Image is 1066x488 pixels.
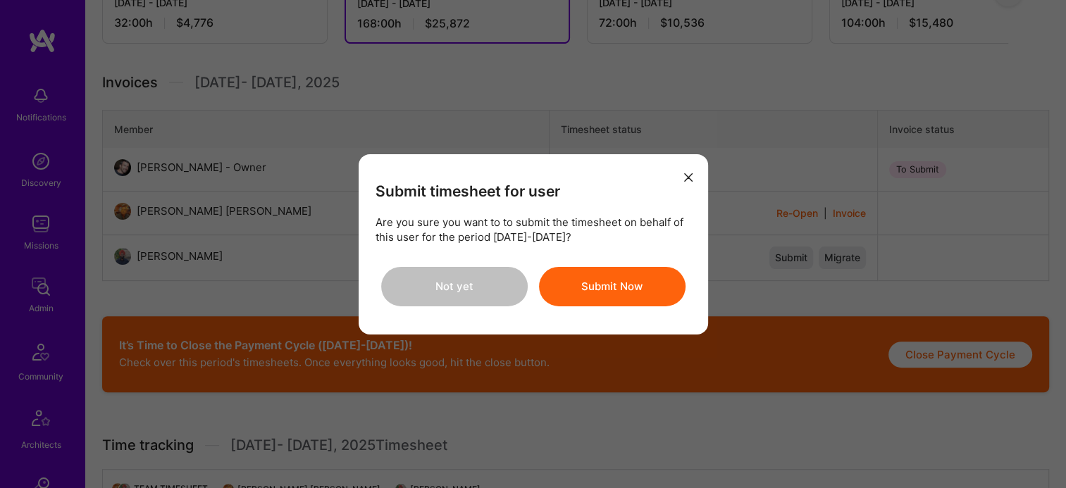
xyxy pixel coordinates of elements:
[376,215,691,244] p: Are you sure you want to to submit the timesheet on behalf of this user for the period [DATE]-[DA...
[684,173,693,182] i: icon Close
[376,182,691,199] h3: Submit timesheet for user
[359,154,708,334] div: modal
[539,267,686,306] button: Submit Now
[381,267,528,306] button: Not yet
